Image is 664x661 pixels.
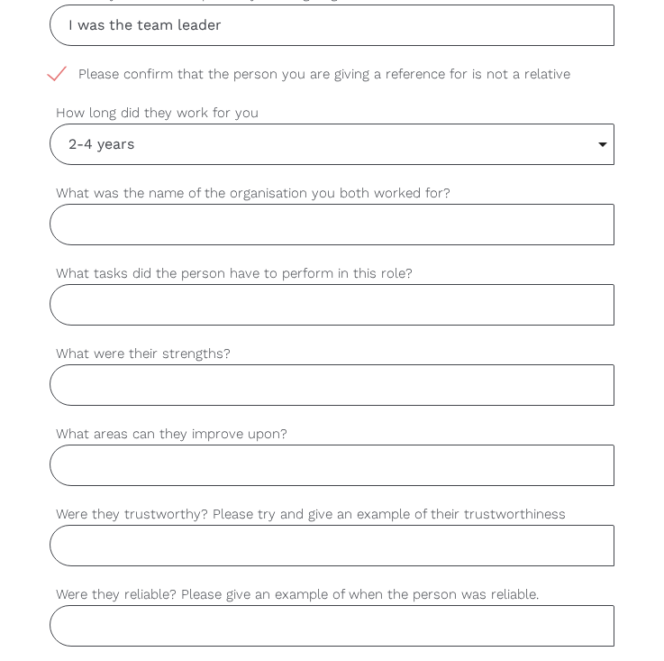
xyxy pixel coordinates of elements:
label: Were they trustworthy? Please try and give an example of their trustworthiness [50,504,614,525]
label: What areas can they improve upon? [50,424,614,445]
label: What were their strengths? [50,344,614,364]
label: What was the name of the organisation you both worked for? [50,183,614,204]
label: How long did they work for you [50,103,614,124]
span: Please confirm that the person you are giving a reference for is not a relative [50,64,605,85]
label: What tasks did the person have to perform in this role? [50,263,614,284]
label: Were they reliable? Please give an example of when the person was reliable. [50,584,614,605]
